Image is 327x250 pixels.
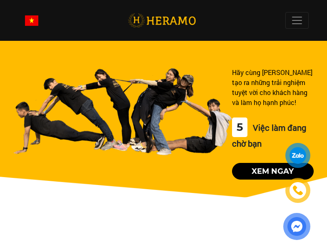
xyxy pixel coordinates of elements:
img: vn-flag.png [25,15,38,26]
button: Xem ngay [232,163,314,180]
div: 5 [232,117,247,137]
div: Hãy cùng [PERSON_NAME] tạo ra những trải nghiệm tuyệt vời cho khách hàng và làm họ hạnh phúc! [232,67,314,107]
a: phone-icon [287,179,309,202]
img: logo [128,12,196,29]
span: Việc làm đang chờ bạn [232,122,306,149]
img: banner [13,67,232,155]
img: phone-icon [293,186,303,195]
